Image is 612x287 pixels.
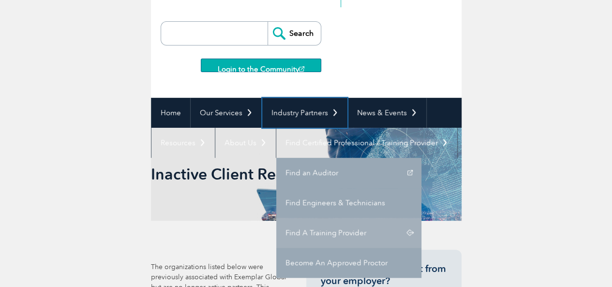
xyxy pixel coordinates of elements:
[348,98,426,128] a: News & Events
[151,166,368,182] h2: Inactive Client Register
[215,128,276,158] a: About Us
[191,98,262,128] a: Our Services
[268,22,321,45] input: Search
[276,128,457,158] a: Find Certified Professional / Training Provider
[262,98,347,128] a: Industry Partners
[151,98,190,128] a: Home
[276,188,421,218] a: Find Engineers & Technicians
[276,248,421,278] a: Become An Approved Proctor
[276,218,421,248] a: Find A Training Provider
[299,66,304,72] img: open_square.png
[151,128,215,158] a: Resources
[201,59,321,72] a: Login to the Community
[276,158,421,188] a: Find an Auditor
